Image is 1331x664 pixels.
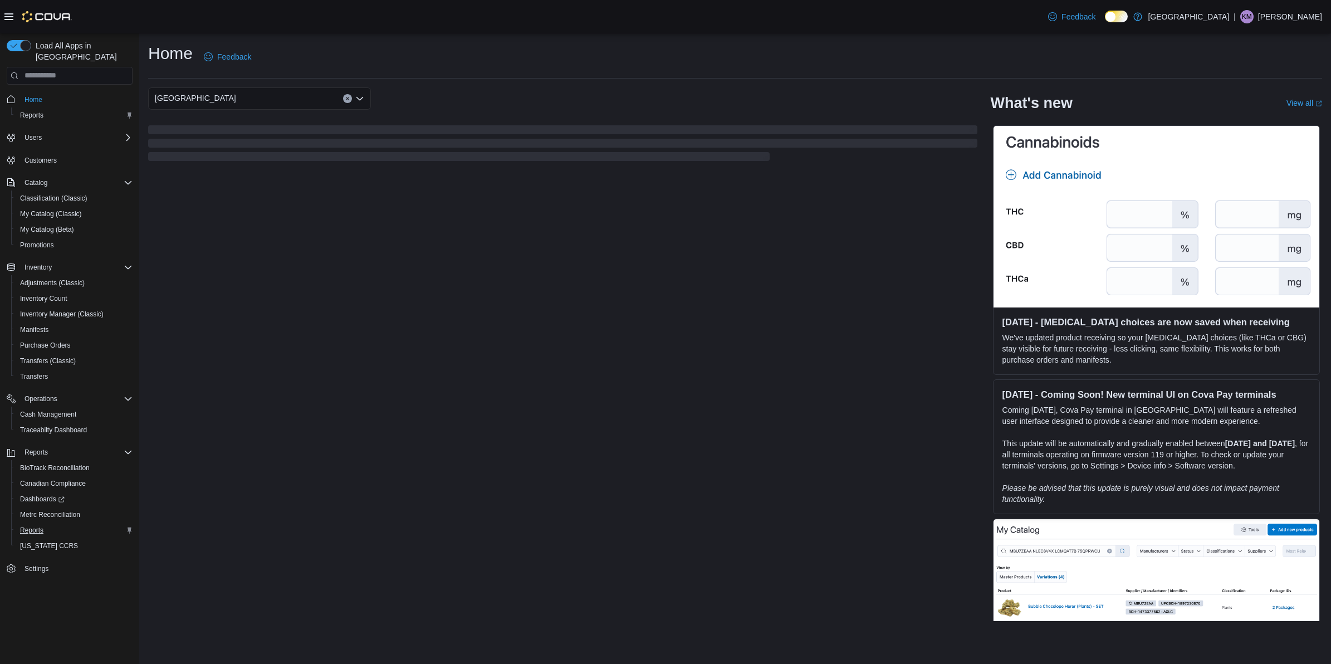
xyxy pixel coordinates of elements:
[20,261,133,274] span: Inventory
[1225,439,1295,448] strong: [DATE] and [DATE]
[16,223,79,236] a: My Catalog (Beta)
[148,128,977,163] span: Loading
[25,394,57,403] span: Operations
[16,339,133,352] span: Purchase Orders
[1002,404,1310,427] p: Coming [DATE], Cova Pay terminal in [GEOGRAPHIC_DATA] will feature a refreshed user interface des...
[16,461,94,475] a: BioTrack Reconciliation
[25,95,42,104] span: Home
[16,109,133,122] span: Reports
[11,237,137,253] button: Promotions
[25,156,57,165] span: Customers
[1148,10,1229,23] p: [GEOGRAPHIC_DATA]
[16,408,81,421] a: Cash Management
[16,539,82,553] a: [US_STATE] CCRS
[20,294,67,303] span: Inventory Count
[16,477,133,490] span: Canadian Compliance
[16,276,133,290] span: Adjustments (Classic)
[2,152,137,168] button: Customers
[22,11,72,22] img: Cova
[16,238,133,252] span: Promotions
[1002,332,1310,365] p: We've updated product receiving so your [MEDICAL_DATA] choices (like THCa or CBG) stay visible fo...
[16,477,90,490] a: Canadian Compliance
[20,279,85,287] span: Adjustments (Classic)
[20,241,54,250] span: Promotions
[25,564,48,573] span: Settings
[1105,11,1128,22] input: Dark Mode
[991,94,1073,112] h2: What's new
[11,460,137,476] button: BioTrack Reconciliation
[217,51,251,62] span: Feedback
[20,392,62,406] button: Operations
[16,354,133,368] span: Transfers (Classic)
[25,133,42,142] span: Users
[20,225,74,234] span: My Catalog (Beta)
[20,392,133,406] span: Operations
[16,223,133,236] span: My Catalog (Beta)
[25,448,48,457] span: Reports
[11,338,137,353] button: Purchase Orders
[16,307,133,321] span: Inventory Manager (Classic)
[7,87,133,606] nav: Complex example
[16,423,133,437] span: Traceabilty Dashboard
[11,206,137,222] button: My Catalog (Classic)
[20,495,65,504] span: Dashboards
[20,325,48,334] span: Manifests
[20,562,53,575] a: Settings
[20,131,46,144] button: Users
[20,194,87,203] span: Classification (Classic)
[16,276,89,290] a: Adjustments (Classic)
[16,323,53,336] a: Manifests
[11,306,137,322] button: Inventory Manager (Classic)
[11,291,137,306] button: Inventory Count
[1234,10,1236,23] p: |
[1061,11,1095,22] span: Feedback
[1002,484,1279,504] em: Please be advised that this update is purely visual and does not impact payment functionality.
[31,40,133,62] span: Load All Apps in [GEOGRAPHIC_DATA]
[343,94,352,103] button: Clear input
[11,422,137,438] button: Traceabilty Dashboard
[16,354,80,368] a: Transfers (Classic)
[16,292,133,305] span: Inventory Count
[16,508,133,521] span: Metrc Reconciliation
[16,207,86,221] a: My Catalog (Classic)
[20,463,90,472] span: BioTrack Reconciliation
[11,275,137,291] button: Adjustments (Classic)
[16,423,91,437] a: Traceabilty Dashboard
[16,524,48,537] a: Reports
[20,510,80,519] span: Metrc Reconciliation
[20,446,133,459] span: Reports
[16,508,85,521] a: Metrc Reconciliation
[16,370,133,383] span: Transfers
[11,507,137,523] button: Metrc Reconciliation
[20,131,133,144] span: Users
[16,461,133,475] span: BioTrack Reconciliation
[355,94,364,103] button: Open list of options
[16,370,52,383] a: Transfers
[20,176,133,189] span: Catalog
[20,372,48,381] span: Transfers
[11,191,137,206] button: Classification (Classic)
[11,407,137,422] button: Cash Management
[16,408,133,421] span: Cash Management
[11,491,137,507] a: Dashboards
[1002,438,1310,471] p: This update will be automatically and gradually enabled between , for all terminals operating on ...
[2,260,137,275] button: Inventory
[148,42,193,65] h1: Home
[16,492,69,506] a: Dashboards
[1242,10,1252,23] span: KM
[25,263,52,272] span: Inventory
[11,322,137,338] button: Manifests
[16,238,58,252] a: Promotions
[11,369,137,384] button: Transfers
[20,410,76,419] span: Cash Management
[20,154,61,167] a: Customers
[20,261,56,274] button: Inventory
[1286,99,1322,108] a: View allExternal link
[16,492,133,506] span: Dashboards
[11,222,137,237] button: My Catalog (Beta)
[20,446,52,459] button: Reports
[16,539,133,553] span: Washington CCRS
[16,192,92,205] a: Classification (Classic)
[16,323,133,336] span: Manifests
